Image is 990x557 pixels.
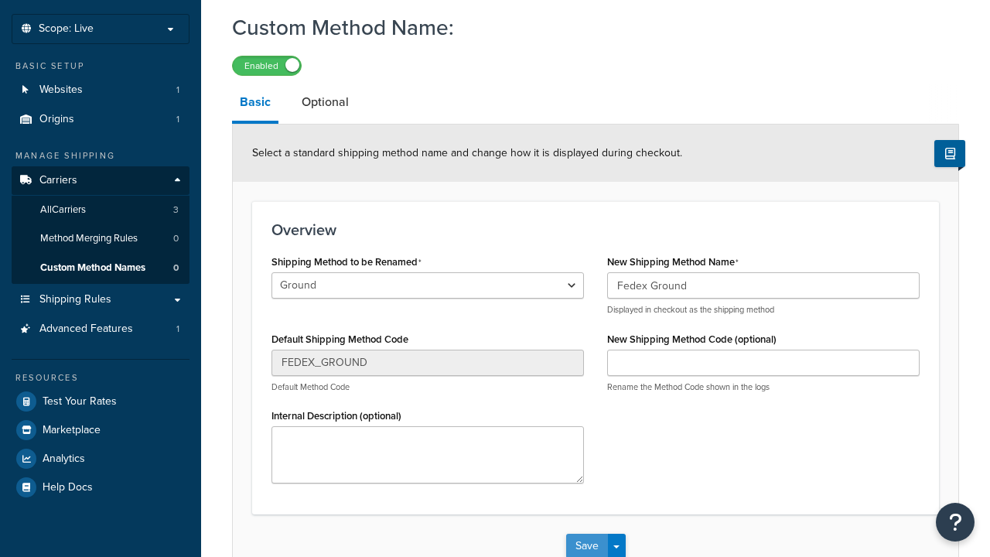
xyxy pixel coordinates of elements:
h3: Overview [271,221,920,238]
p: Displayed in checkout as the shipping method [607,304,920,316]
span: Method Merging Rules [40,232,138,245]
button: Show Help Docs [934,140,965,167]
span: 0 [173,232,179,245]
span: 3 [173,203,179,217]
span: 1 [176,323,179,336]
span: Analytics [43,453,85,466]
span: Shipping Rules [39,293,111,306]
a: Test Your Rates [12,388,189,415]
a: Optional [294,84,357,121]
label: Shipping Method to be Renamed [271,256,422,268]
label: Default Shipping Method Code [271,333,408,345]
p: Default Method Code [271,381,584,393]
span: Carriers [39,174,77,187]
span: All Carriers [40,203,86,217]
span: Test Your Rates [43,395,117,408]
li: Websites [12,76,189,104]
a: AllCarriers3 [12,196,189,224]
li: Carriers [12,166,189,284]
span: Origins [39,113,74,126]
span: 1 [176,84,179,97]
li: Advanced Features [12,315,189,343]
span: Select a standard shipping method name and change how it is displayed during checkout. [252,145,682,161]
span: Websites [39,84,83,97]
a: Custom Method Names0 [12,254,189,282]
a: Shipping Rules [12,285,189,314]
label: New Shipping Method Code (optional) [607,333,777,345]
span: Custom Method Names [40,261,145,275]
div: Resources [12,371,189,384]
a: Marketplace [12,416,189,444]
label: New Shipping Method Name [607,256,739,268]
h1: Custom Method Name: [232,12,940,43]
a: Websites1 [12,76,189,104]
label: Enabled [233,56,301,75]
span: Advanced Features [39,323,133,336]
div: Basic Setup [12,60,189,73]
span: Scope: Live [39,22,94,36]
p: Rename the Method Code shown in the logs [607,381,920,393]
a: Origins1 [12,105,189,134]
label: Internal Description (optional) [271,410,401,422]
span: Marketplace [43,424,101,437]
span: Help Docs [43,481,93,494]
span: 0 [173,261,179,275]
li: Custom Method Names [12,254,189,282]
li: Origins [12,105,189,134]
a: Method Merging Rules0 [12,224,189,253]
div: Manage Shipping [12,149,189,162]
a: Basic [232,84,278,124]
span: 1 [176,113,179,126]
a: Carriers [12,166,189,195]
li: Method Merging Rules [12,224,189,253]
a: Analytics [12,445,189,473]
a: Advanced Features1 [12,315,189,343]
button: Open Resource Center [936,503,975,542]
a: Help Docs [12,473,189,501]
